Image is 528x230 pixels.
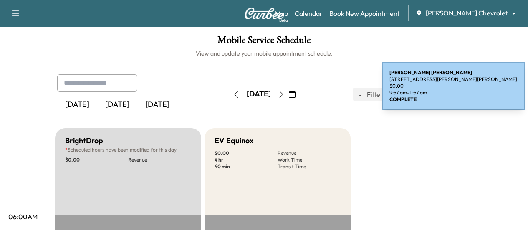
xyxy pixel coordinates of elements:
a: Book New Appointment [329,8,400,18]
p: 06:00AM [8,212,38,222]
p: 40 min [215,163,278,170]
img: Curbee Logo [244,8,284,19]
h5: BrightDrop [65,135,103,147]
a: MapBeta [275,8,288,18]
div: [DATE] [137,95,177,114]
div: Beta [279,17,288,23]
h5: EV Equinox [215,135,253,147]
a: Calendar [295,8,323,18]
div: [DATE] [247,89,271,99]
h6: View and update your mobile appointment schedule. [8,49,520,58]
h1: Mobile Service Schedule [8,35,520,49]
p: Scheduled hours have been modified for this day [65,147,191,153]
p: $ 0.00 [65,157,128,163]
p: 4 hr [215,157,278,163]
p: Transit Time [278,163,341,170]
div: [DATE] [57,95,97,114]
p: Revenue [278,150,341,157]
p: Revenue [128,157,191,163]
span: [PERSON_NAME] Chevrolet [426,8,508,18]
div: [DATE] [97,95,137,114]
p: $ 0.00 [215,150,278,157]
button: Filter [353,88,386,101]
span: Filter [367,89,382,99]
p: Work Time [278,157,341,163]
